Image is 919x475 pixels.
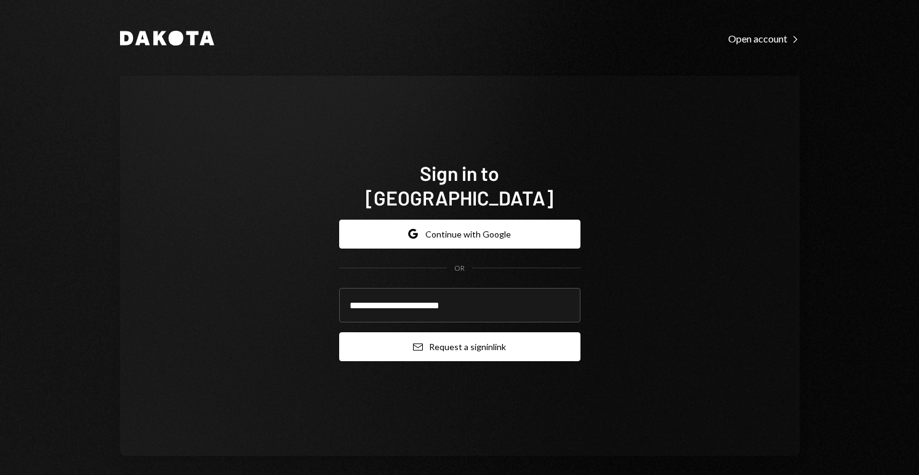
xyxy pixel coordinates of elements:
[339,220,580,249] button: Continue with Google
[728,33,800,45] div: Open account
[728,31,800,45] a: Open account
[454,263,465,274] div: OR
[339,161,580,210] h1: Sign in to [GEOGRAPHIC_DATA]
[339,332,580,361] button: Request a signinlink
